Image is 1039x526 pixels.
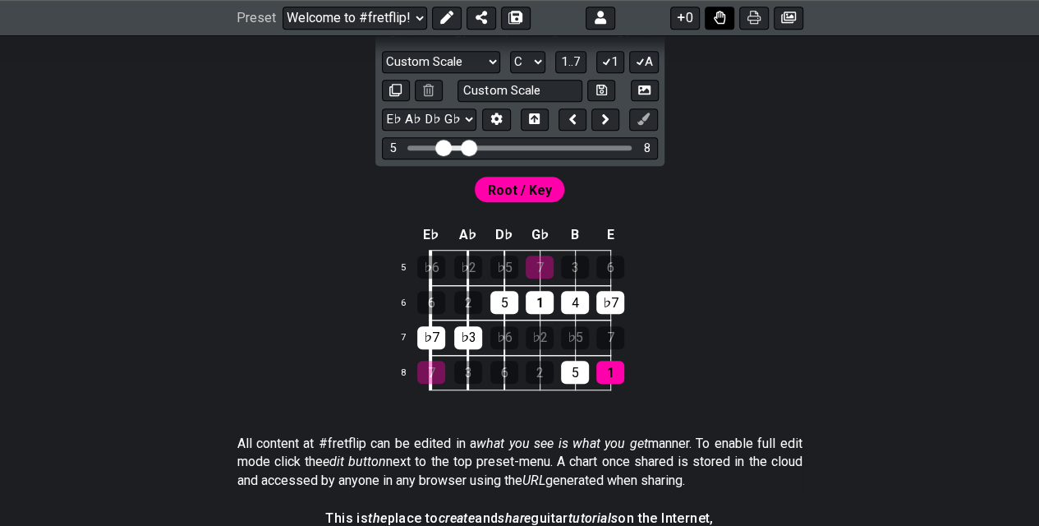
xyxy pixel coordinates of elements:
[432,7,462,30] button: Edit Preset
[454,326,482,349] div: ♭3
[417,291,445,314] div: 6
[368,510,387,526] em: the
[596,256,624,279] div: 6
[490,361,518,384] div: 6
[476,436,648,451] em: what you see is what you get
[739,7,769,30] button: Print
[323,454,386,469] em: edit button
[390,141,397,155] div: 5
[382,51,500,73] select: Scale
[561,54,581,69] span: 1..7
[382,108,476,131] select: Tuning
[417,256,445,279] div: ♭6
[237,11,276,26] span: Preset
[522,473,545,488] em: URL
[559,108,586,131] button: Move left
[391,251,430,286] td: 5
[417,326,445,349] div: ♭7
[596,291,624,314] div: ♭7
[417,361,445,384] div: 7
[561,256,589,279] div: 3
[526,361,554,384] div: 2
[526,291,554,314] div: 1
[488,178,552,202] span: First enable full edit mode to edit
[391,355,430,390] td: 8
[237,435,802,490] p: All content at #fretflip can be edited in a manner. To enable full edit mode click the next to th...
[415,80,443,102] button: Delete
[596,326,624,349] div: 7
[629,51,658,73] button: A
[631,80,659,102] button: Create Image
[490,256,518,279] div: ♭5
[521,108,549,131] button: Toggle horizontal chord view
[705,7,734,30] button: Toggle Dexterity for all fretkits
[501,7,531,30] button: Save As (makes a copy)
[596,361,624,384] div: 1
[382,137,658,159] div: Visible fret range
[439,510,475,526] em: create
[454,291,482,314] div: 2
[526,326,554,349] div: ♭2
[592,220,628,251] td: E
[454,256,482,279] div: ♭2
[561,361,589,384] div: 5
[454,361,482,384] div: 3
[522,220,557,251] td: G♭
[568,510,618,526] em: tutorials
[412,220,450,251] td: E♭
[391,285,430,321] td: 6
[490,291,518,314] div: 5
[587,80,615,102] button: Store user defined scale
[510,51,545,73] select: Tonic/Root
[283,7,427,30] select: Preset
[391,321,430,356] td: 7
[555,51,586,73] button: 1..7
[644,141,651,155] div: 8
[629,108,657,131] button: First click edit preset to enable marker editing
[482,108,510,131] button: Edit Tuning
[670,7,700,30] button: 0
[490,326,518,349] div: ♭6
[486,220,522,251] td: D♭
[586,7,615,30] button: Logout
[467,7,496,30] button: Share Preset
[591,108,619,131] button: Move right
[449,220,486,251] td: A♭
[561,326,589,349] div: ♭5
[498,510,531,526] em: share
[561,291,589,314] div: 4
[526,256,554,279] div: 7
[382,80,410,102] button: Copy
[557,220,592,251] td: B
[596,51,624,73] button: 1
[774,7,803,30] button: Create image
